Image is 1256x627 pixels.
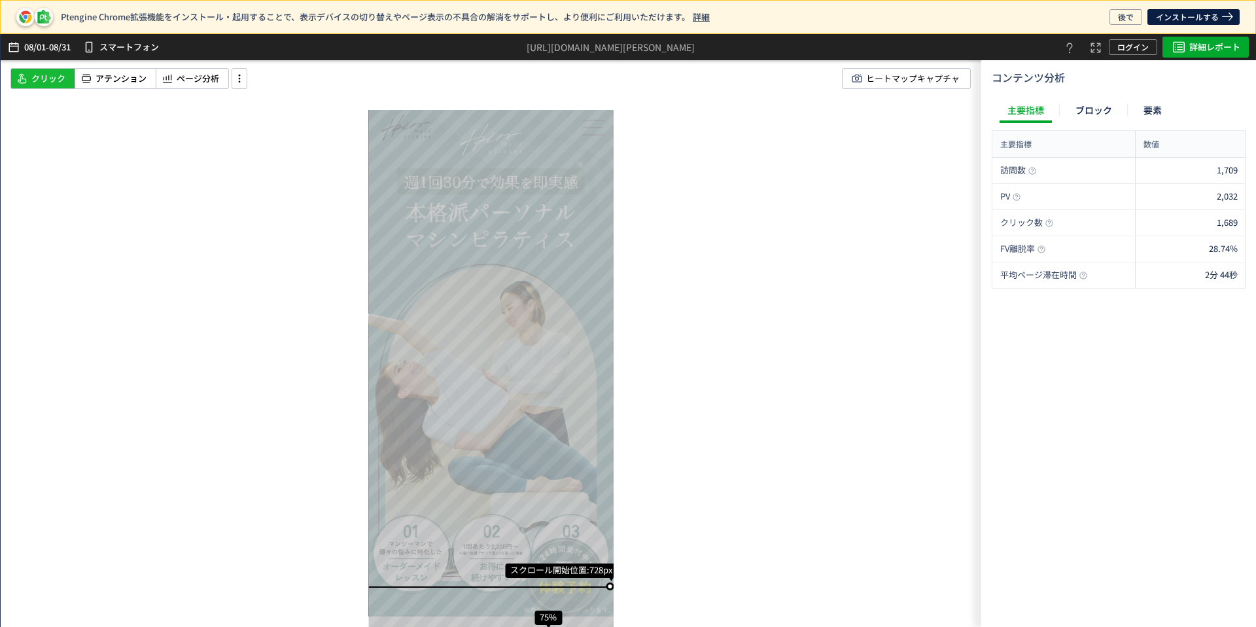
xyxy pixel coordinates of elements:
[1147,9,1240,25] a: インストールする
[24,34,46,60] p: 08/01
[1109,9,1142,25] button: 後で
[866,69,960,88] span: ヒートマップキャプチャ
[37,10,51,24] img: pt-icon-plugin.svg
[1156,9,1219,25] span: インストールする
[154,425,239,511] img: 無料体験｜WEB予約
[96,73,147,85] span: アテンション
[527,41,695,54] div: [URL][DOMAIN_NAME][PERSON_NAME]
[177,73,219,85] span: ページ分析
[510,565,612,575] span: スクロール開始位置:728px
[842,68,971,89] button: ヒートマップキャプチャ
[540,612,557,622] span: 75%
[693,10,710,23] a: 詳細
[13,5,62,31] img: パーソナルピラティスのHain pilates(ハインピラティス)
[18,10,33,24] img: pt-icon-chrome.svg
[1118,9,1134,25] span: 後で
[49,34,71,60] p: 08/31
[31,73,65,85] span: クリック
[61,12,1102,22] p: Ptengine Chrome拡張機能をインストール・起用することで、表示デバイスの切り替えやページ表示の不具合の解消をサポートし、より便利にご利用いただけます。
[1,34,76,60] div: -
[99,34,159,60] p: スマートフォン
